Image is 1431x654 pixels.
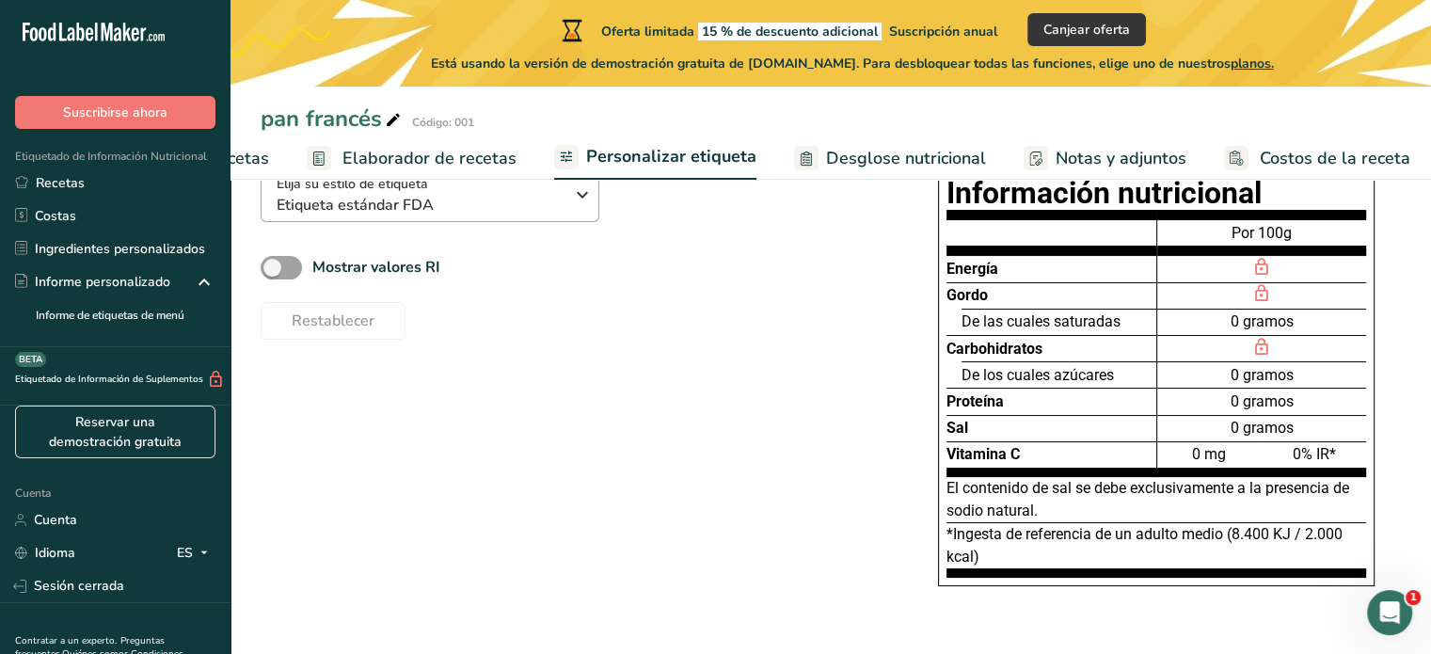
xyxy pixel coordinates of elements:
a: Reservar una demostración gratuita [15,406,215,458]
font: Código: 001 [412,115,474,130]
font: 0 mg [1192,445,1226,463]
font: Sal [946,419,968,437]
a: Elaborador de recetas [307,137,517,180]
font: 0 gramos [1230,312,1293,330]
font: Informe de etiquetas de menú [36,308,184,323]
font: Canjear oferta [1043,21,1130,39]
font: Elaborador de recetas [342,147,517,169]
a: Personalizar etiqueta [554,136,756,181]
font: Vitamina C [946,445,1020,463]
font: ES [177,544,193,562]
font: Costas [35,207,76,225]
font: *Ingesta de referencia de un adulto medio (8.400 KJ / 2.000 kcal) [946,525,1343,566]
font: 1 [1409,591,1417,603]
font: Desglose nutricional [826,147,986,169]
button: Elija su estilo de etiqueta Etiqueta estándar FDA [261,168,599,222]
iframe: Chat en vivo de Intercom [1367,590,1412,635]
font: pan francés [261,104,382,134]
font: Etiqueta estándar FDA [277,195,434,215]
font: El contenido de sal se debe exclusivamente a la presencia de sodio natural. [946,479,1349,519]
font: Mostrar valores RI [312,257,440,278]
a: Notas y adjuntos [1024,137,1186,180]
font: Restablecer [292,311,374,331]
font: BETA [19,353,42,366]
font: Proteína [946,392,1004,410]
font: 0% IR* [1292,445,1335,463]
font: Notas y adjuntos [1056,147,1186,169]
button: Restablecer [261,302,405,340]
font: De los cuales azúcares [962,366,1114,384]
font: Cuenta [15,486,51,501]
font: Sesión cerrada [34,577,124,595]
font: Informe personalizado [35,273,170,291]
font: Por 100g [1232,224,1292,242]
font: Recetas [36,174,85,192]
button: Suscribirse ahora [15,96,215,129]
font: Reservar una demostración gratuita [49,413,182,451]
font: Energía [946,260,998,278]
font: Suscribirse ahora [63,104,167,121]
font: Idioma [35,544,75,562]
font: Carbohidratos [946,340,1042,358]
font: Costos de la receta [1260,147,1410,169]
font: Etiquetado de Información Nutricional [15,149,207,164]
font: Suscripción anual [889,23,997,40]
font: 15 % de descuento adicional [702,23,878,40]
font: Está usando la versión de demostración gratuita de [DOMAIN_NAME]. Para desbloquear todas las func... [431,55,1231,72]
font: De las cuales saturadas [962,312,1121,330]
a: Desglose nutricional [794,137,986,180]
font: Oferta limitada [601,23,694,40]
a: Costos de la receta [1224,137,1410,180]
font: Etiquetado de Información de Suplementos [15,373,203,386]
font: Cuenta [34,511,77,529]
font: Gordo [946,286,988,304]
font: planos. [1231,55,1274,72]
font: Información nutricional [946,175,1262,211]
font: Elija su estilo de etiqueta [277,175,428,193]
font: 0 gramos [1230,366,1293,384]
font: 0 gramos [1230,419,1293,437]
font: Ingredientes personalizados [35,240,205,258]
font: Personalizar etiqueta [586,145,756,167]
font: 0 gramos [1230,392,1293,410]
a: Contratar a un experto. [15,634,117,647]
button: Canjear oferta [1027,13,1146,46]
